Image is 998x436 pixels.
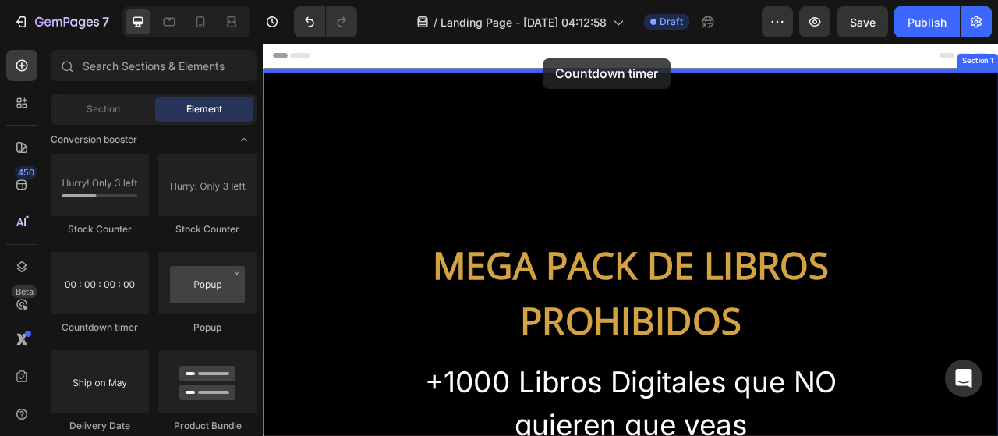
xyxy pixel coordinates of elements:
[158,321,257,335] div: Popup
[51,222,149,236] div: Stock Counter
[102,12,109,31] p: 7
[294,6,357,37] div: Undo/Redo
[945,360,982,397] div: Open Intercom Messenger
[158,222,257,236] div: Stock Counter
[908,14,947,30] div: Publish
[6,6,116,37] button: 7
[51,50,257,81] input: Search Sections & Elements
[850,16,876,29] span: Save
[87,102,120,116] span: Section
[434,14,437,30] span: /
[837,6,888,37] button: Save
[263,44,998,436] iframe: Design area
[12,285,37,298] div: Beta
[894,6,960,37] button: Publish
[51,419,149,433] div: Delivery Date
[186,102,222,116] span: Element
[232,127,257,152] span: Toggle open
[441,14,607,30] span: Landing Page - [DATE] 04:12:58
[660,15,683,29] span: Draft
[51,321,149,335] div: Countdown timer
[15,166,37,179] div: 450
[51,133,137,147] span: Conversion booster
